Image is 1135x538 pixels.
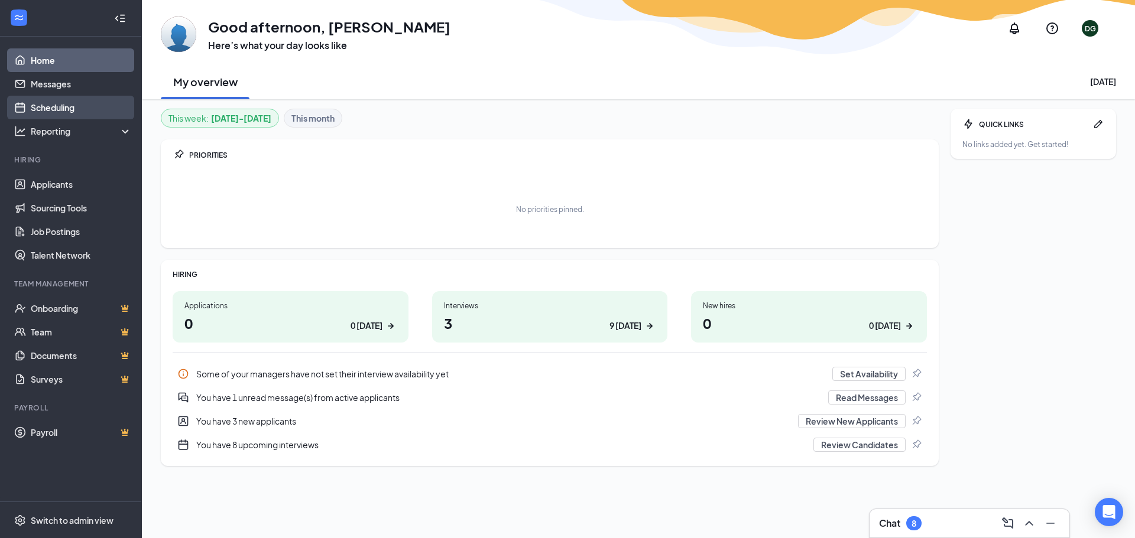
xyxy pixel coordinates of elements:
[177,392,189,403] svg: DoubleChatActive
[444,301,656,311] div: Interviews
[173,433,927,457] div: You have 8 upcoming interviews
[31,96,132,119] a: Scheduling
[1041,514,1060,533] button: Minimize
[31,514,113,526] div: Switch to admin view
[31,296,132,320] a: OnboardingCrown
[1090,76,1116,87] div: [DATE]
[208,17,450,37] h1: Good afternoon, [PERSON_NAME]
[196,415,791,427] div: You have 3 new applicants
[979,119,1088,129] div: QUICK LINKS
[31,344,132,367] a: DocumentsCrown
[1092,118,1104,130] svg: Pen
[31,196,132,220] a: Sourcing Tools
[998,514,1017,533] button: ComposeMessage
[1043,516,1058,530] svg: Minimize
[31,48,132,72] a: Home
[173,386,927,409] div: You have 1 unread message(s) from active applicants
[196,392,821,403] div: You have 1 unread message(s) from active applicants
[184,313,397,333] h1: 0
[912,519,916,529] div: 8
[173,433,927,457] a: CalendarNewYou have 8 upcoming interviewsReview CandidatesPin
[1022,516,1036,530] svg: ChevronUp
[516,204,584,214] div: No priorities pinned.
[31,220,132,243] a: Job Postings
[31,367,132,391] a: SurveysCrown
[903,320,915,332] svg: ArrowRight
[869,319,901,332] div: 0 [DATE]
[14,514,26,526] svg: Settings
[14,155,129,165] div: Hiring
[703,301,915,311] div: New hires
[161,17,196,52] img: Dalayna Garris
[31,243,132,267] a: Talent Network
[211,112,271,125] b: [DATE] - [DATE]
[644,320,656,332] svg: ArrowRight
[177,439,189,451] svg: CalendarNew
[962,118,974,130] svg: Bolt
[385,320,397,332] svg: ArrowRight
[31,320,132,344] a: TeamCrown
[31,420,132,444] a: PayrollCrown
[173,74,238,89] h2: My overview
[208,39,450,52] h3: Here’s what your day looks like
[910,415,922,427] svg: Pin
[962,139,1104,149] div: No links added yet. Get started!
[173,362,927,386] a: InfoSome of your managers have not set their interview availability yetSet AvailabilityPin
[432,291,668,343] a: Interviews39 [DATE]ArrowRight
[828,390,906,405] button: Read Messages
[798,414,906,428] button: Review New Applicants
[14,279,129,289] div: Team Management
[1085,24,1096,34] div: DG
[351,319,382,332] div: 0 [DATE]
[31,72,132,96] a: Messages
[177,368,189,380] svg: Info
[13,12,25,24] svg: WorkstreamLogo
[1095,498,1123,526] div: Open Intercom Messenger
[196,439,806,451] div: You have 8 upcoming interviews
[31,172,132,196] a: Applicants
[177,415,189,427] svg: UserEntity
[114,12,126,24] svg: Collapse
[813,438,906,452] button: Review Candidates
[173,362,927,386] div: Some of your managers have not set their interview availability yet
[173,409,927,433] div: You have 3 new applicants
[184,301,397,311] div: Applications
[173,386,927,409] a: DoubleChatActiveYou have 1 unread message(s) from active applicantsRead MessagesPin
[1045,21,1059,35] svg: QuestionInfo
[609,319,641,332] div: 9 [DATE]
[1007,21,1022,35] svg: Notifications
[444,313,656,333] h1: 3
[168,112,271,125] div: This week :
[173,291,408,343] a: Applications00 [DATE]ArrowRight
[910,439,922,451] svg: Pin
[196,368,825,380] div: Some of your managers have not set their interview availability yet
[291,112,335,125] b: This month
[189,150,927,160] div: PRIORITIES
[14,125,26,137] svg: Analysis
[173,269,927,279] div: HIRING
[703,313,915,333] h1: 0
[910,368,922,380] svg: Pin
[910,392,922,403] svg: Pin
[14,403,129,413] div: Payroll
[832,367,906,381] button: Set Availability
[1001,516,1015,530] svg: ComposeMessage
[173,149,184,161] svg: Pin
[691,291,927,343] a: New hires00 [DATE]ArrowRight
[879,517,900,530] h3: Chat
[31,125,132,137] div: Reporting
[173,409,927,433] a: UserEntityYou have 3 new applicantsReview New ApplicantsPin
[1020,514,1039,533] button: ChevronUp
